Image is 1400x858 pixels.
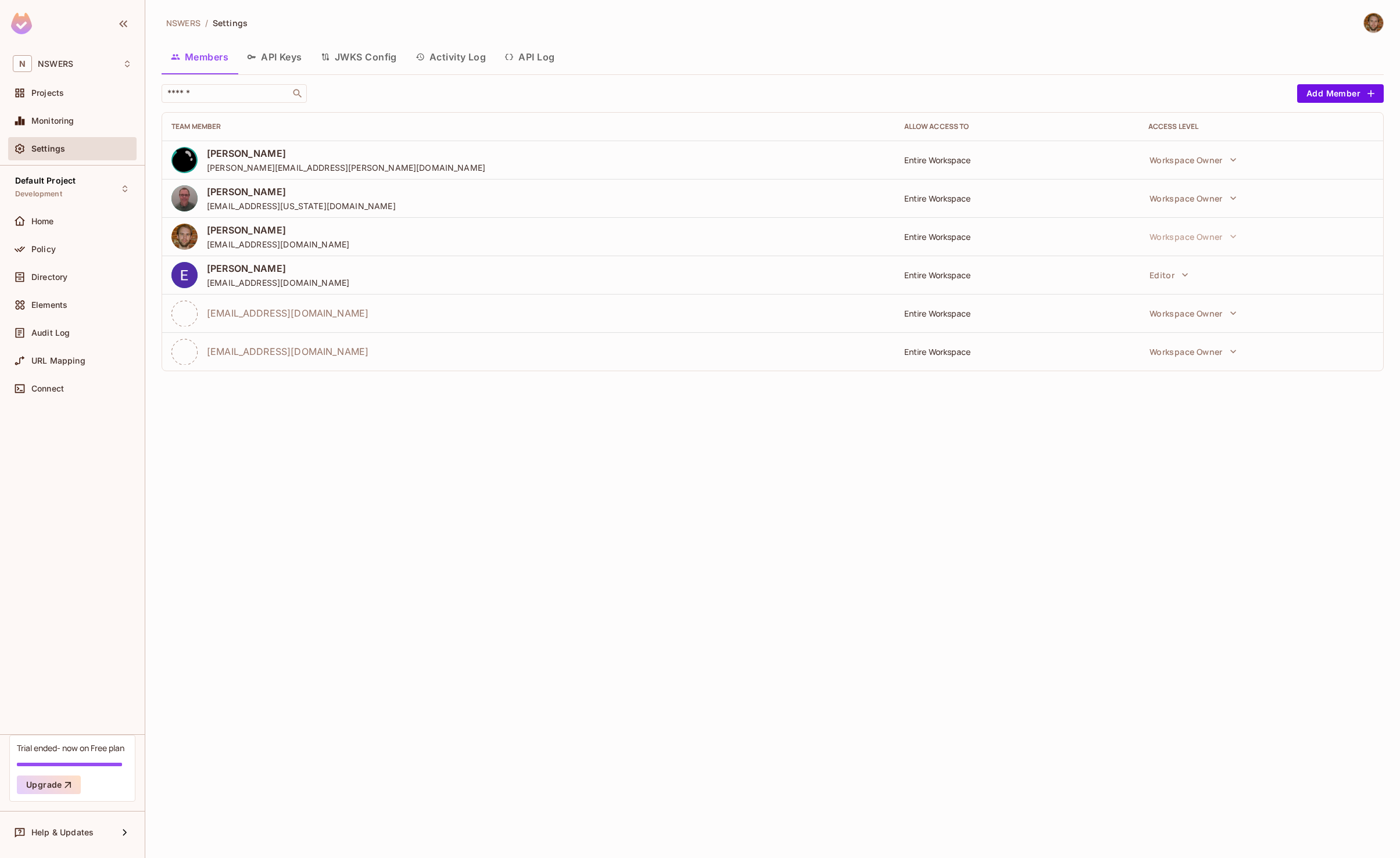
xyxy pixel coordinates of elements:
span: Directory [31,272,67,282]
button: Workspace Owner [1144,225,1243,248]
div: Entire Workspace [904,308,1130,319]
button: Activity Log [406,42,496,71]
span: [PERSON_NAME] [207,185,396,198]
span: Settings [213,17,248,28]
span: [EMAIL_ADDRESS][DOMAIN_NAME] [207,345,368,358]
span: [PERSON_NAME][EMAIL_ADDRESS][PERSON_NAME][DOMAIN_NAME] [207,162,485,173]
img: SReyMgAAAABJRU5ErkJggg== [11,13,32,34]
button: Workspace Owner [1144,148,1243,171]
span: [EMAIL_ADDRESS][DOMAIN_NAME] [207,239,349,250]
div: Entire Workspace [904,231,1130,242]
img: 5394797 [171,147,198,173]
span: [EMAIL_ADDRESS][DOMAIN_NAME] [207,277,349,288]
span: Projects [31,88,64,98]
button: Workspace Owner [1144,186,1243,210]
button: Workspace Owner [1144,301,1243,325]
button: Editor [1144,263,1194,286]
span: Home [31,217,54,226]
span: Monitoring [31,116,74,125]
span: Settings [31,144,65,153]
span: [EMAIL_ADDRESS][DOMAIN_NAME] [207,307,368,319]
span: Audit Log [31,328,70,338]
div: Entire Workspace [904,270,1130,281]
button: Workspace Owner [1144,340,1243,363]
div: Entire Workspace [904,155,1130,166]
button: Upgrade [17,776,81,794]
div: Allow Access to [904,122,1130,131]
div: Entire Workspace [904,193,1130,204]
span: NSWERS [166,17,200,28]
span: URL Mapping [31,356,85,365]
button: JWKS Config [311,42,406,71]
img: Branden Barber [1364,13,1383,33]
span: [PERSON_NAME] [207,147,485,160]
div: Trial ended- now on Free plan [17,742,124,753]
button: API Keys [238,42,311,71]
span: Development [15,189,62,199]
img: ACg8ocLjIzeA3NeiOaZ6bNFoC652xDaO5ec0ThwVXCB26m-hcwwyB14=s96-c [171,185,198,211]
div: Team Member [171,122,886,131]
span: Default Project [15,176,76,185]
img: ACg8ocJ-6yN_gsW8IcDvYyL1J_PiP1PtA7DSWzxqk8kv_Q9_W9BBMA=s96-c [171,262,198,288]
span: [PERSON_NAME] [207,262,349,275]
span: Help & Updates [31,828,94,837]
span: Connect [31,384,64,393]
img: 613184 [171,224,198,250]
span: [PERSON_NAME] [207,224,349,236]
span: Workspace: NSWERS [38,59,73,69]
li: / [205,17,208,28]
div: Access Level [1148,122,1374,131]
span: Elements [31,300,67,310]
button: Add Member [1297,84,1384,103]
button: Members [162,42,238,71]
div: Entire Workspace [904,346,1130,357]
span: [EMAIL_ADDRESS][US_STATE][DOMAIN_NAME] [207,200,396,211]
button: API Log [495,42,564,71]
span: N [13,55,32,72]
span: Policy [31,245,56,254]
